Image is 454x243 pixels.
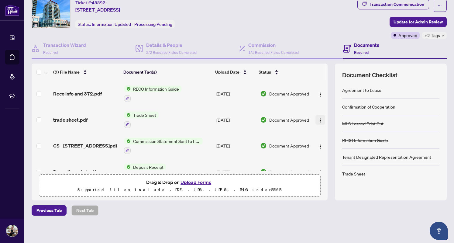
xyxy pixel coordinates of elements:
[121,64,212,81] th: Document Tag(s)
[269,90,309,97] span: Document Approved
[315,115,325,125] button: Logo
[269,116,309,123] span: Document Approved
[214,159,258,185] td: [DATE]
[53,168,96,175] span: Deposit receipt.pdf
[248,50,299,55] span: 1/1 Required Fields Completed
[51,64,121,81] th: (9) File Name
[124,85,131,92] img: Status Icon
[390,17,447,27] button: Update for Admin Review
[260,90,267,97] img: Document Status
[425,32,440,39] span: +2 Tags
[179,178,213,186] button: Upload Forms
[124,164,131,170] img: Status Icon
[315,167,325,177] button: Logo
[318,144,323,149] img: Logo
[315,89,325,99] button: Logo
[342,87,381,93] div: Agreement to Lease
[43,41,86,49] h4: Transaction Wizard
[394,17,443,27] span: Update for Admin Review
[124,164,166,180] button: Status IconDeposit Receipt
[215,69,239,75] span: Upload Date
[124,138,203,154] button: Status IconCommission Statement Sent to Listing Brokerage
[342,170,365,177] div: Trade Sheet
[39,175,320,197] span: Drag & Drop orUpload FormsSupported files include .PDF, .JPG, .JPEG, .PNG under25MB
[5,5,19,16] img: logo
[131,138,203,144] span: Commission Statement Sent to Listing Brokerage
[124,112,159,128] button: Status IconTrade Sheet
[260,116,267,123] img: Document Status
[214,133,258,159] td: [DATE]
[53,116,88,123] span: trade sheet.pdf
[315,141,325,151] button: Logo
[441,34,444,37] span: down
[131,112,159,118] span: Trade Sheet
[53,142,117,149] span: CS - [STREET_ADDRESS]pdf
[354,50,369,55] span: Required
[438,3,442,8] span: ellipsis
[342,71,397,79] span: Document Checklist
[124,138,131,144] img: Status Icon
[131,164,166,170] span: Deposit Receipt
[260,142,267,149] img: Document Status
[71,205,98,216] button: Next Tab
[342,103,395,110] div: Confirmation of Cooperation
[124,85,181,102] button: Status IconRECO Information Guide
[43,186,316,193] p: Supported files include .PDF, .JPG, .JPEG, .PNG under 25 MB
[214,81,258,107] td: [DATE]
[260,168,267,175] img: Document Status
[6,225,18,237] img: Profile Icon
[318,118,323,123] img: Logo
[256,64,311,81] th: Status
[269,142,309,149] span: Document Approved
[213,64,256,81] th: Upload Date
[342,154,431,160] div: Tenant Designated Representation Agreement
[248,41,299,49] h4: Commission
[32,205,67,216] button: Previous Tab
[36,206,62,215] span: Previous Tab
[53,69,80,75] span: (9) File Name
[398,32,417,39] span: Approved
[430,222,448,240] button: Open asap
[124,112,131,118] img: Status Icon
[146,50,197,55] span: 2/2 Required Fields Completed
[146,178,213,186] span: Drag & Drop or
[146,41,197,49] h4: Details & People
[318,170,323,175] img: Logo
[75,6,120,13] span: [STREET_ADDRESS]
[259,69,271,75] span: Status
[269,168,309,175] span: Document Approved
[342,120,383,127] div: MLS Leased Print Out
[354,41,379,49] h4: Documents
[131,85,181,92] span: RECO Information Guide
[318,92,323,97] img: Logo
[75,20,175,28] div: Status:
[53,90,102,97] span: Reco info and 372.pdf
[342,137,388,144] div: RECO Information Guide
[43,50,58,55] span: Required
[92,22,172,27] span: Information Updated - Processing Pending
[214,107,258,133] td: [DATE]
